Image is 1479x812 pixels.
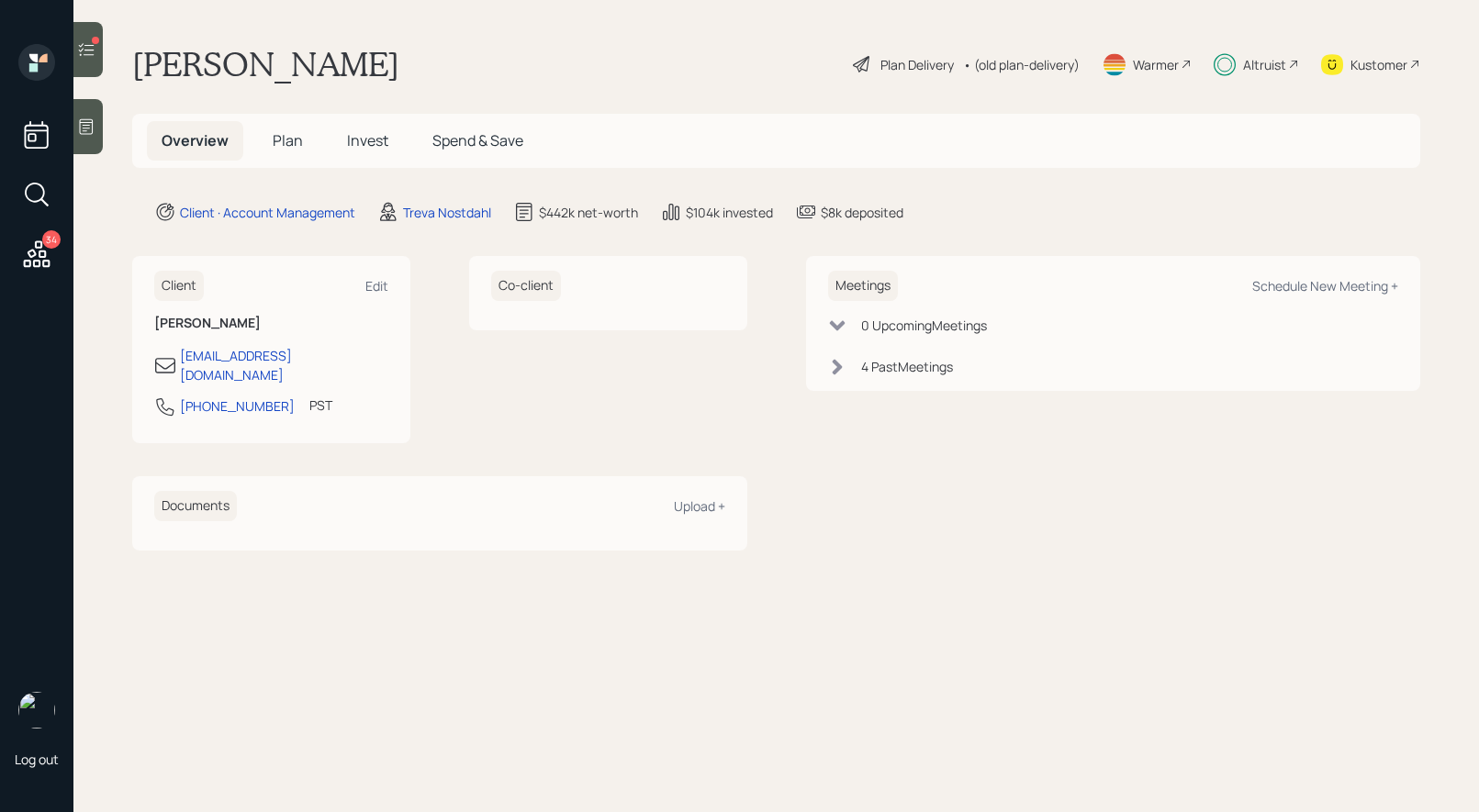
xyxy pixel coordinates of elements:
div: Upload + [674,497,725,515]
div: $442k net-worth [539,203,638,222]
div: 34 [42,230,61,249]
h6: [PERSON_NAME] [154,316,388,331]
span: Plan [273,130,303,150]
div: Client · Account Management [180,203,355,222]
div: $104k invested [686,203,773,222]
div: Treva Nostdahl [403,203,491,222]
div: Plan Delivery [880,55,954,74]
div: Schedule New Meeting + [1252,277,1398,295]
span: Spend & Save [432,130,523,150]
h6: Co-client [491,271,561,301]
h6: Client [154,271,204,301]
span: Invest [347,130,388,150]
div: 4 Past Meeting s [861,357,953,376]
span: Overview [162,130,229,150]
div: 0 Upcoming Meeting s [861,316,987,335]
div: [PHONE_NUMBER] [180,396,295,416]
div: Edit [365,277,388,295]
div: Warmer [1133,55,1179,74]
h6: Documents [154,491,237,521]
img: treva-nostdahl-headshot.png [18,692,55,729]
div: PST [309,395,332,415]
div: Altruist [1243,55,1286,74]
h1: [PERSON_NAME] [132,44,399,84]
div: [EMAIL_ADDRESS][DOMAIN_NAME] [180,346,388,384]
div: $8k deposited [821,203,903,222]
div: Log out [15,751,59,768]
div: • (old plan-delivery) [963,55,1080,74]
div: Kustomer [1350,55,1407,74]
h6: Meetings [828,271,898,301]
